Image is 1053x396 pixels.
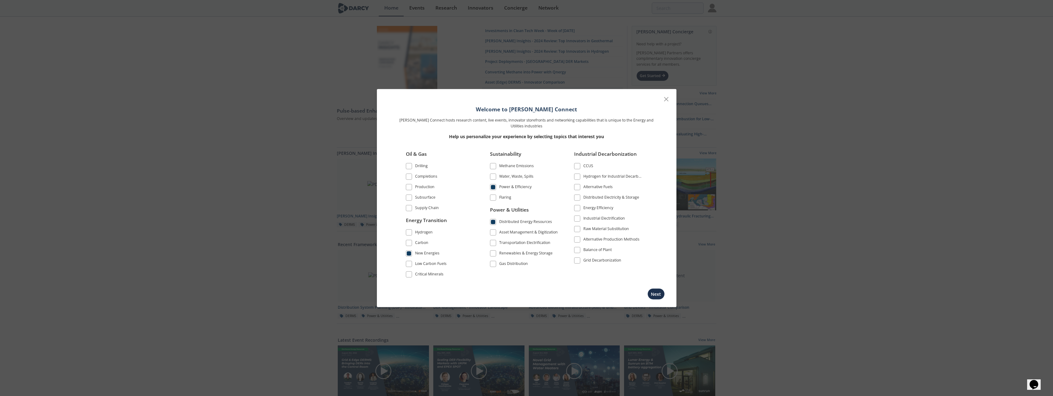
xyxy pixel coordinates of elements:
[406,217,475,228] div: Energy Transition
[583,247,612,254] div: Balance of Plant
[499,195,511,202] div: Flaring
[583,195,639,202] div: Distributed Electricity & Storage
[499,250,553,258] div: Renewables & Energy Storage
[499,240,550,247] div: Transportation Electrification
[499,219,552,226] div: Distributed Energy Resources
[490,206,559,218] div: Power & Utilities
[415,229,433,237] div: Hydrogen
[499,163,534,171] div: Methane Emissions
[583,226,629,233] div: Raw Material Substitution
[415,195,435,202] div: Subsurface
[415,271,443,278] div: Critical Minerals
[415,174,437,181] div: Completions
[406,151,475,162] div: Oil & Gas
[499,184,532,192] div: Power & Efficiency
[415,163,428,171] div: Drilling
[583,184,613,192] div: Alternative Fuels
[490,151,559,162] div: Sustainability
[1027,371,1047,390] iframe: chat widget
[415,261,447,268] div: Low Carbon Fuels
[415,205,439,212] div: Supply Chain
[583,237,639,244] div: Alternative Production Methods
[415,250,439,258] div: New Energies
[397,133,656,140] p: Help us personalize your experience by selecting topics that interest you
[583,205,613,212] div: Energy Efficiency
[583,174,643,181] div: Hydrogen for Industrial Decarbonization
[583,258,621,265] div: Grid Decarbonization
[647,288,665,299] button: Next
[415,184,435,192] div: Production
[397,118,656,129] p: [PERSON_NAME] Connect hosts research content, live events, innovator storefronts and networking c...
[574,151,643,162] div: Industrial Decarbonization
[499,229,558,237] div: Asset Management & Digitization
[499,174,533,181] div: Water, Waste, Spills
[583,163,593,171] div: CCUS
[397,105,656,113] h1: Welcome to [PERSON_NAME] Connect
[499,261,528,268] div: Gas Distribution
[415,240,428,247] div: Carbon
[583,216,625,223] div: Industrial Electrification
